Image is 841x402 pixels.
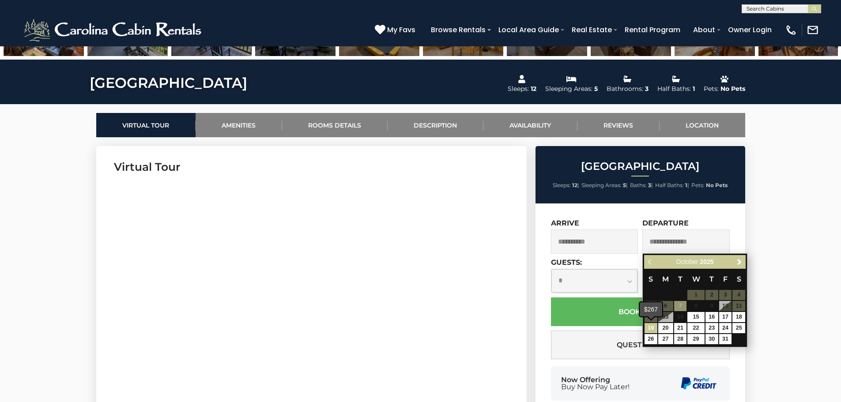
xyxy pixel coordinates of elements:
[700,258,713,265] span: 2025
[674,334,687,344] a: 28
[375,24,418,36] a: My Favs
[705,323,718,333] a: 23
[538,161,743,172] h2: [GEOGRAPHIC_DATA]
[551,331,730,359] button: Questions?
[655,182,684,188] span: Half Baths:
[645,323,657,333] a: 19
[687,323,704,333] a: 22
[551,258,582,267] label: Guests:
[736,259,743,266] span: Next
[630,180,653,191] li: |
[581,180,628,191] li: |
[719,334,732,344] a: 31
[692,275,700,283] span: Wednesday
[705,301,718,311] span: 9
[719,301,732,311] span: 10
[655,180,689,191] li: |
[658,323,673,333] a: 20
[705,312,718,322] a: 16
[483,113,577,137] a: Availability
[551,219,579,227] label: Arrive
[388,113,483,137] a: Description
[734,256,745,267] a: Next
[645,334,657,344] a: 26
[678,275,683,283] span: Tuesday
[674,323,687,333] a: 21
[572,182,577,188] strong: 12
[689,22,720,38] a: About
[642,219,689,227] label: Departure
[691,182,705,188] span: Pets:
[577,113,660,137] a: Reviews
[687,334,704,344] a: 29
[649,275,653,283] span: Sunday
[732,323,745,333] a: 25
[561,383,630,391] span: Buy Now Pay Later!
[196,113,282,137] a: Amenities
[553,180,579,191] li: |
[723,275,728,283] span: Friday
[553,182,571,188] span: Sleeps:
[581,182,622,188] span: Sleeping Areas:
[709,275,714,283] span: Thursday
[426,22,490,38] a: Browse Rentals
[660,113,745,137] a: Location
[706,182,728,188] strong: No Pets
[685,182,687,188] strong: 1
[662,275,669,283] span: Monday
[687,301,704,311] span: 8
[674,301,687,311] span: 7
[551,297,730,326] button: Book Now
[705,334,718,344] a: 30
[807,24,819,36] img: mail-regular-white.png
[494,22,563,38] a: Local Area Guide
[676,258,698,265] span: October
[732,312,745,322] a: 18
[719,323,732,333] a: 24
[114,159,509,175] h3: Virtual Tour
[719,312,732,322] a: 17
[687,312,704,322] a: 15
[658,334,673,344] a: 27
[282,113,388,137] a: Rooms Details
[630,182,647,188] span: Baths:
[561,376,630,391] div: Now Offering
[785,24,797,36] img: phone-regular-white.png
[724,22,776,38] a: Owner Login
[640,302,662,316] div: $267
[22,17,205,43] img: White-1-2.png
[623,182,626,188] strong: 5
[387,24,415,35] span: My Favs
[96,113,196,137] a: Virtual Tour
[737,275,741,283] span: Saturday
[567,22,616,38] a: Real Estate
[620,22,685,38] a: Rental Program
[648,182,651,188] strong: 3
